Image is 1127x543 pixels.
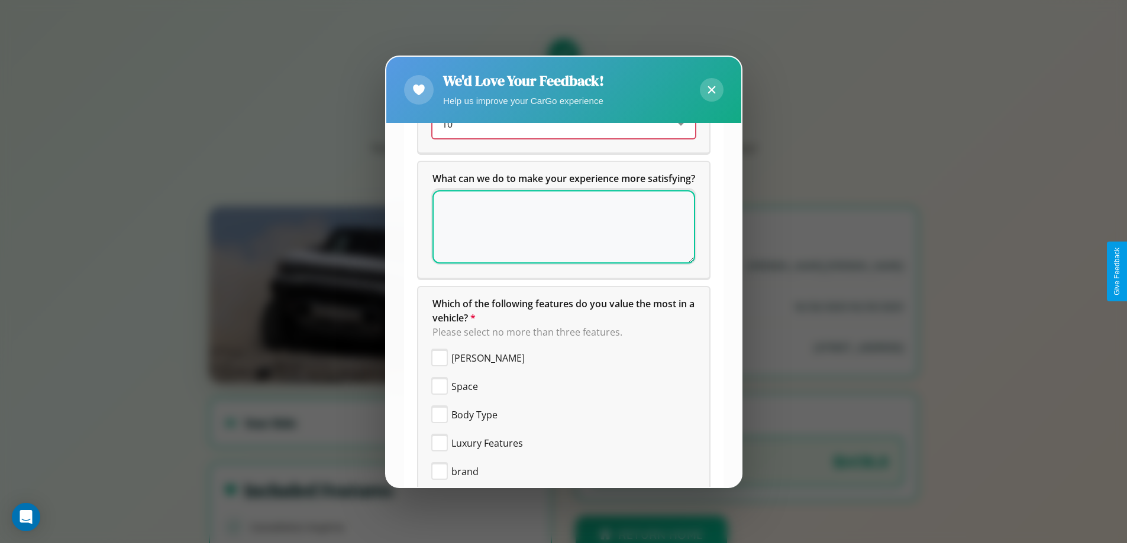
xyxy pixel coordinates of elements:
[432,297,697,324] span: Which of the following features do you value the most in a vehicle?
[432,326,622,339] span: Please select no more than three features.
[451,379,478,394] span: Space
[451,464,479,479] span: brand
[451,436,523,450] span: Luxury Features
[442,118,453,131] span: 10
[443,71,604,90] h2: We'd Love Your Feedback!
[451,351,525,365] span: [PERSON_NAME]
[432,110,695,138] div: On a scale from 0 to 10, how likely are you to recommend us to a friend or family member?
[443,93,604,109] p: Help us improve your CarGo experience
[12,503,40,531] div: Open Intercom Messenger
[451,408,498,422] span: Body Type
[1113,248,1121,295] div: Give Feedback
[432,172,695,185] span: What can we do to make your experience more satisfying?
